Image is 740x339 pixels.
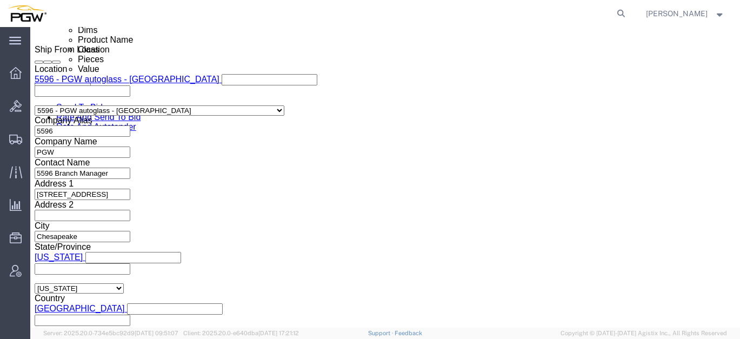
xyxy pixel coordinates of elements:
span: Copyright © [DATE]-[DATE] Agistix Inc., All Rights Reserved [561,329,727,338]
span: [DATE] 17:21:12 [258,330,299,336]
a: Feedback [395,330,422,336]
button: [PERSON_NAME] [645,7,725,20]
a: Support [368,330,395,336]
span: Server: 2025.20.0-734e5bc92d9 [43,330,178,336]
img: logo [8,5,46,22]
span: Jesse Dawson [646,8,708,19]
span: [DATE] 09:51:07 [135,330,178,336]
span: Client: 2025.20.0-e640dba [183,330,299,336]
iframe: FS Legacy Container [30,27,740,328]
